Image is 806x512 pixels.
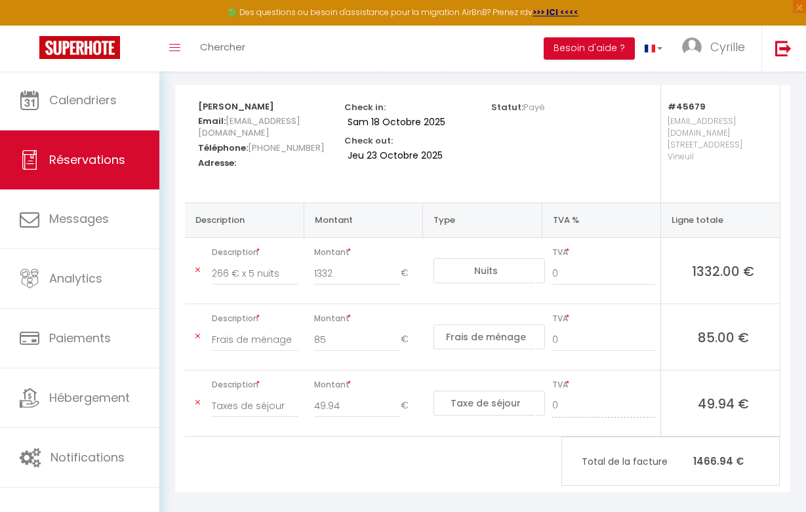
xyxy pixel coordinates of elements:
[672,262,775,280] span: 1332.00 €
[212,243,298,262] span: Description
[775,40,792,56] img: logout
[401,328,418,351] span: €
[582,454,693,469] span: Total de la facture
[344,132,393,147] p: Check out:
[314,376,417,394] span: Montant
[49,92,117,108] span: Calendriers
[661,203,780,237] th: Ligne totale
[423,203,542,237] th: Type
[544,37,635,60] button: Besoin d'aide ?
[49,389,130,406] span: Hébergement
[304,203,422,237] th: Montant
[552,243,655,262] span: TVA
[668,112,767,189] p: [EMAIL_ADDRESS][DOMAIN_NAME] [STREET_ADDRESS] Vineuil
[672,394,775,412] span: 49.94 €
[248,138,325,157] span: [PHONE_NUMBER]
[668,100,706,113] strong: #45679
[198,111,300,142] span: [EMAIL_ADDRESS][DOMAIN_NAME]
[49,151,125,168] span: Réservations
[672,26,761,71] a: ... Cyrille
[198,142,248,154] strong: Téléphone:
[552,309,655,328] span: TVA
[314,243,417,262] span: Montant
[682,37,702,57] img: ...
[49,330,111,346] span: Paiements
[344,98,386,113] p: Check in:
[198,100,274,113] strong: [PERSON_NAME]
[523,101,545,113] span: Payé
[190,26,255,71] a: Chercher
[50,449,125,465] span: Notifications
[562,447,779,475] p: 1466.94 €
[198,157,236,169] strong: Adresse:
[39,36,120,59] img: Super Booking
[672,328,775,346] span: 85.00 €
[185,203,304,237] th: Description
[200,40,245,54] span: Chercher
[401,394,418,418] span: €
[314,309,417,328] span: Montant
[212,309,298,328] span: Description
[710,39,745,55] span: Cyrille
[401,262,418,285] span: €
[212,376,298,394] span: Description
[542,203,660,237] th: TVA %
[552,376,655,394] span: TVA
[49,270,102,286] span: Analytics
[49,210,109,227] span: Messages
[533,7,578,18] a: >>> ICI <<<<
[198,115,226,127] strong: Email:
[491,98,545,113] p: Statut:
